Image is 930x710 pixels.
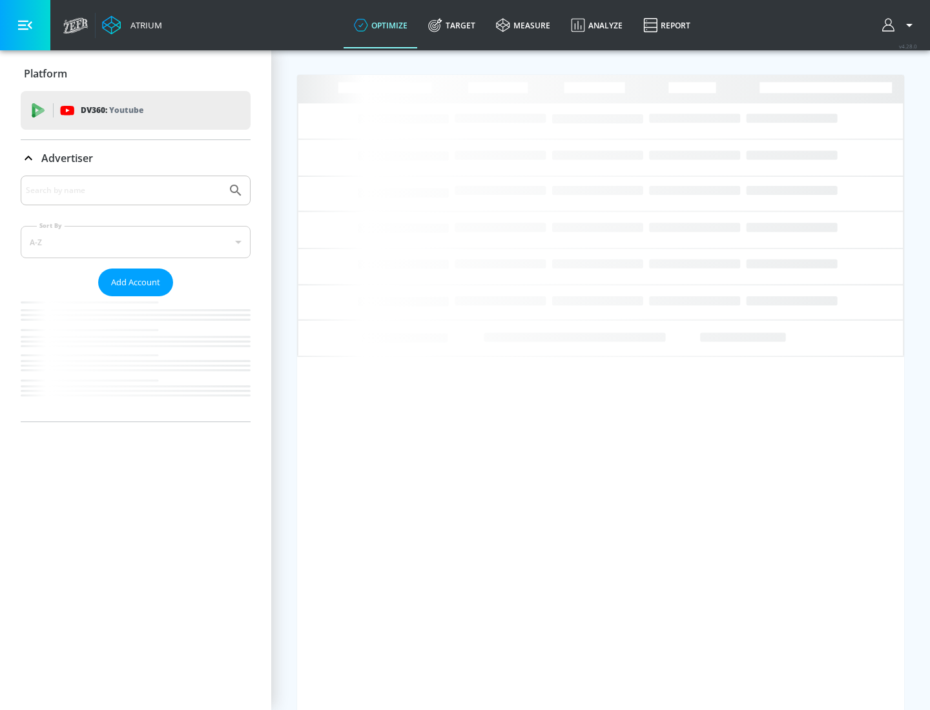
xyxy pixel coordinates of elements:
label: Sort By [37,221,65,230]
a: Atrium [102,15,162,35]
p: DV360: [81,103,143,117]
span: v 4.28.0 [899,43,917,50]
input: Search by name [26,182,222,199]
div: DV360: Youtube [21,91,251,130]
p: Youtube [109,103,143,117]
a: Target [418,2,486,48]
a: Report [633,2,701,48]
div: Advertiser [21,176,251,421]
nav: list of Advertiser [21,296,251,421]
span: Add Account [111,275,160,290]
a: Analyze [561,2,633,48]
button: Add Account [98,269,173,296]
a: measure [486,2,561,48]
div: Advertiser [21,140,251,176]
div: Atrium [125,19,162,31]
p: Platform [24,66,67,81]
a: optimize [344,2,418,48]
p: Advertiser [41,151,93,165]
div: Platform [21,56,251,92]
div: A-Z [21,226,251,258]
